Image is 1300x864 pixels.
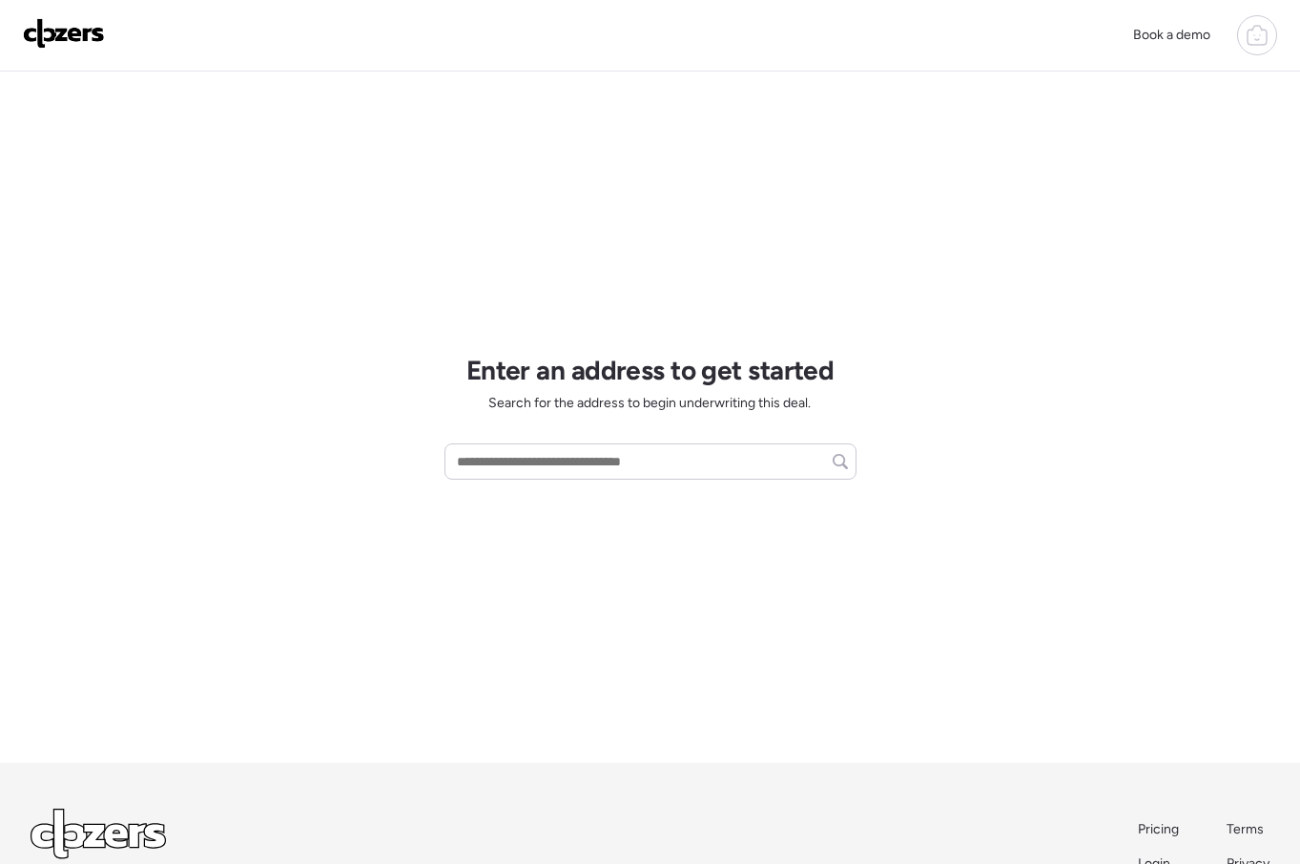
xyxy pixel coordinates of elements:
[1138,821,1179,837] span: Pricing
[1227,820,1269,839] a: Terms
[23,18,105,49] img: Logo
[1138,820,1181,839] a: Pricing
[1133,27,1210,43] span: Book a demo
[1227,821,1264,837] span: Terms
[488,394,811,413] span: Search for the address to begin underwriting this deal.
[31,809,166,859] img: Logo Light
[466,354,835,386] h1: Enter an address to get started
